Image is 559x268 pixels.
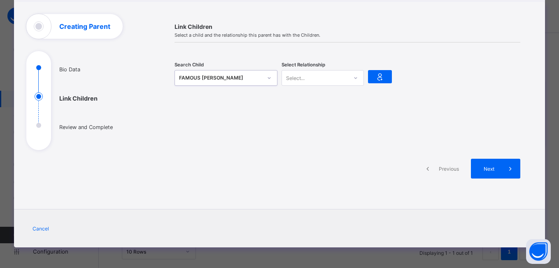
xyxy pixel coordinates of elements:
[175,23,520,30] span: Link Children
[175,32,520,38] span: Select a child and the relationship this parent has with the Children.
[14,2,545,247] div: Creating Parent
[526,239,551,264] button: Open asap
[282,62,325,68] span: Select Relationship
[179,74,262,82] div: FAMOUS [PERSON_NAME]
[477,166,501,172] span: Next
[59,23,110,30] h1: Creating Parent
[438,166,460,172] span: Previous
[286,70,305,86] div: Select...
[33,226,49,232] span: Cancel
[175,62,204,68] span: Search Child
